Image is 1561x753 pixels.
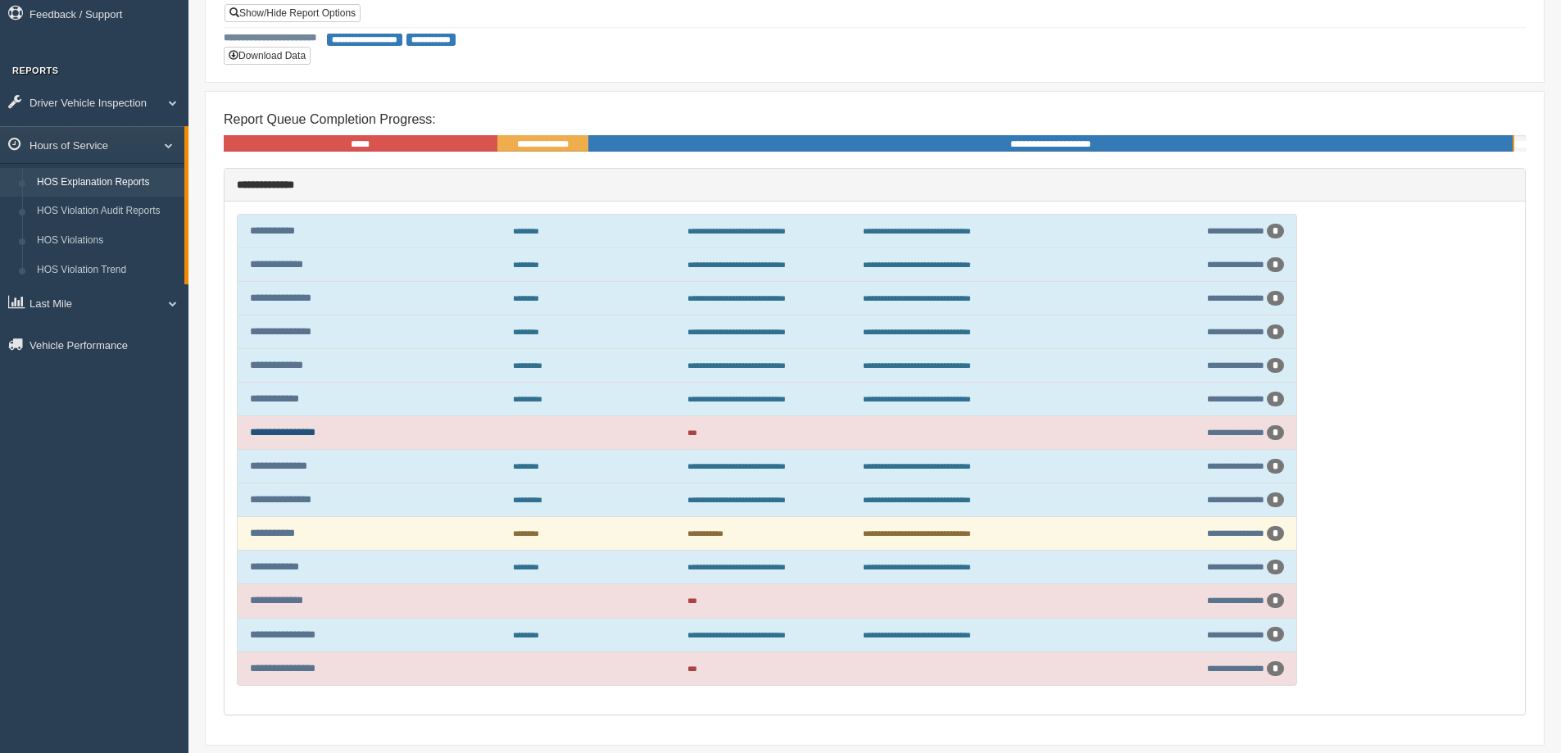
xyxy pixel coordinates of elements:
h4: Report Queue Completion Progress: [224,112,1526,127]
a: HOS Violation Audit Reports [29,197,184,226]
button: Download Data [224,47,311,65]
a: HOS Violation Trend [29,256,184,285]
a: HOS Explanation Reports [29,168,184,197]
a: Show/Hide Report Options [225,4,361,22]
a: HOS Violations [29,226,184,256]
